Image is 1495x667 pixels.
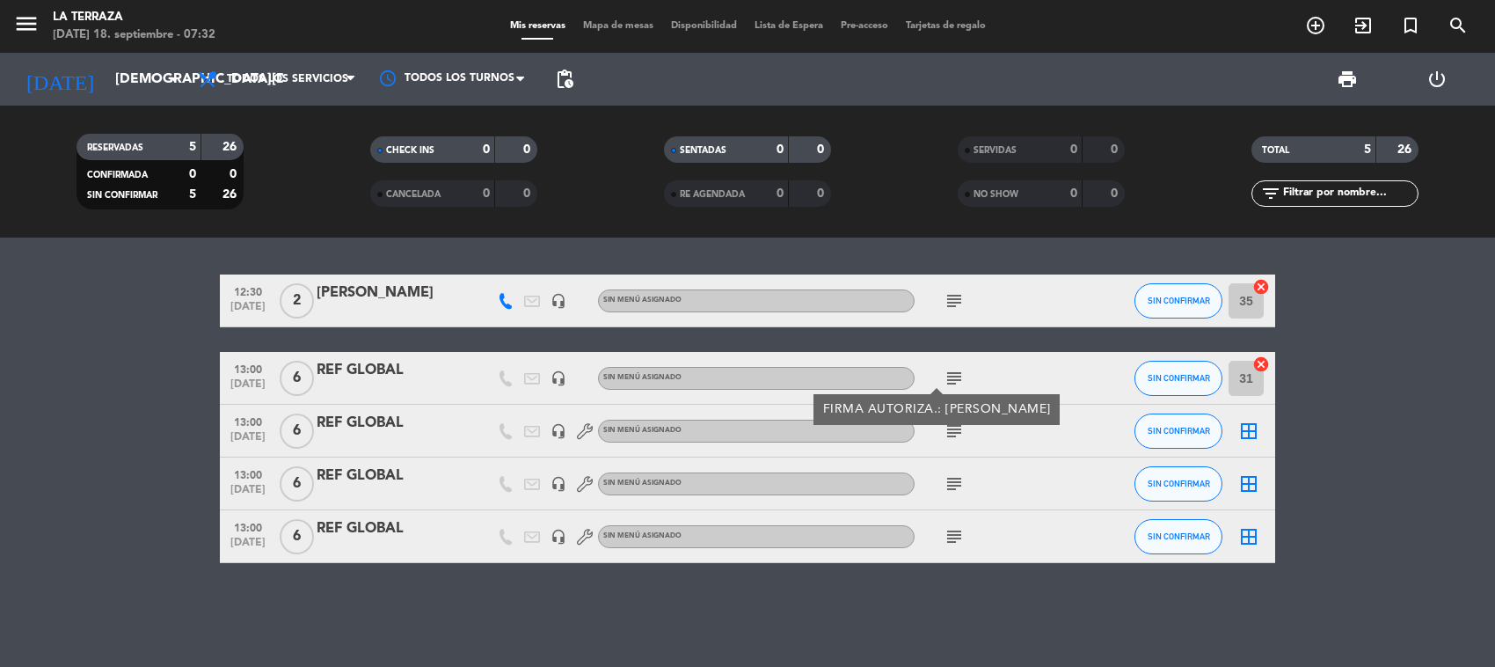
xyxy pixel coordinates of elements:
i: border_all [1238,526,1259,547]
i: headset_mic [551,529,566,545]
i: arrow_drop_down [164,69,185,90]
div: REF GLOBAL [317,517,466,540]
span: Sin menú asignado [603,480,682,487]
span: SIN CONFIRMAR [1148,296,1210,305]
strong: 0 [777,187,784,200]
i: subject [944,368,965,389]
strong: 0 [483,187,490,200]
i: search [1448,15,1469,36]
span: print [1337,69,1358,90]
span: Mis reservas [501,21,574,31]
strong: 0 [817,143,828,156]
button: SIN CONFIRMAR [1134,466,1222,502]
div: La Terraza [53,9,215,26]
span: 6 [280,466,314,502]
span: [DATE] [226,301,270,321]
strong: 0 [1111,143,1121,156]
strong: 26 [222,141,240,153]
div: REF GLOBAL [317,412,466,435]
span: SIN CONFIRMAR [1148,373,1210,383]
span: NO SHOW [974,190,1018,199]
strong: 5 [1364,143,1371,156]
span: RESERVADAS [87,143,143,152]
i: cancel [1252,278,1270,296]
span: CANCELADA [386,190,441,199]
i: add_circle_outline [1305,15,1326,36]
i: subject [944,526,965,547]
span: SIN CONFIRMAR [87,191,157,200]
span: SENTADAS [680,146,726,155]
i: subject [944,290,965,312]
strong: 5 [189,188,196,201]
span: Sin menú asignado [603,297,682,304]
i: headset_mic [551,293,566,309]
i: border_all [1238,473,1259,495]
input: Filtrar por nombre... [1281,184,1418,203]
i: headset_mic [551,423,566,439]
span: Sin menú asignado [603,532,682,539]
i: exit_to_app [1353,15,1374,36]
i: headset_mic [551,370,566,386]
strong: 0 [817,187,828,200]
strong: 26 [1397,143,1415,156]
span: 13:00 [226,517,270,537]
strong: 0 [777,143,784,156]
span: TOTAL [1262,146,1289,155]
span: 2 [280,283,314,319]
strong: 0 [189,168,196,180]
div: REF GLOBAL [317,465,466,487]
span: Todos los servicios [227,73,348,85]
strong: 5 [189,141,196,153]
button: SIN CONFIRMAR [1134,519,1222,554]
i: turned_in_not [1400,15,1421,36]
button: menu [13,11,40,43]
span: 13:00 [226,411,270,431]
span: 13:00 [226,464,270,484]
span: RE AGENDADA [680,190,745,199]
span: Pre-acceso [832,21,897,31]
strong: 0 [483,143,490,156]
span: 6 [280,414,314,449]
span: Mapa de mesas [574,21,662,31]
i: power_settings_new [1426,69,1448,90]
span: 6 [280,361,314,396]
span: [DATE] [226,537,270,557]
span: Disponibilidad [662,21,746,31]
span: 13:00 [226,358,270,378]
span: Lista de Espera [746,21,832,31]
i: menu [13,11,40,37]
button: SIN CONFIRMAR [1134,283,1222,319]
span: [DATE] [226,378,270,399]
i: headset_mic [551,476,566,492]
div: FIRMA AUTORIZA.: [PERSON_NAME] [823,400,1051,419]
strong: 0 [523,143,534,156]
div: [DATE] 18. septiembre - 07:32 [53,26,215,44]
span: [DATE] [226,484,270,504]
i: filter_list [1260,183,1281,204]
i: subject [944,473,965,495]
span: Tarjetas de regalo [897,21,995,31]
button: SIN CONFIRMAR [1134,414,1222,449]
strong: 0 [1070,143,1077,156]
span: SIN CONFIRMAR [1148,479,1210,488]
strong: 0 [523,187,534,200]
i: border_all [1238,421,1259,442]
strong: 0 [1070,187,1077,200]
span: Sin menú asignado [603,374,682,381]
i: subject [944,421,965,442]
span: 6 [280,519,314,554]
span: Sin menú asignado [603,427,682,434]
strong: 26 [222,188,240,201]
span: SIN CONFIRMAR [1148,426,1210,436]
span: SIN CONFIRMAR [1148,531,1210,541]
strong: 0 [230,168,240,180]
button: SIN CONFIRMAR [1134,361,1222,396]
span: CONFIRMADA [87,171,148,180]
i: [DATE] [13,60,106,99]
strong: 0 [1111,187,1121,200]
div: LOG OUT [1392,53,1482,106]
span: [DATE] [226,431,270,451]
div: [PERSON_NAME] [317,282,466,304]
span: SERVIDAS [974,146,1017,155]
span: 12:30 [226,281,270,301]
